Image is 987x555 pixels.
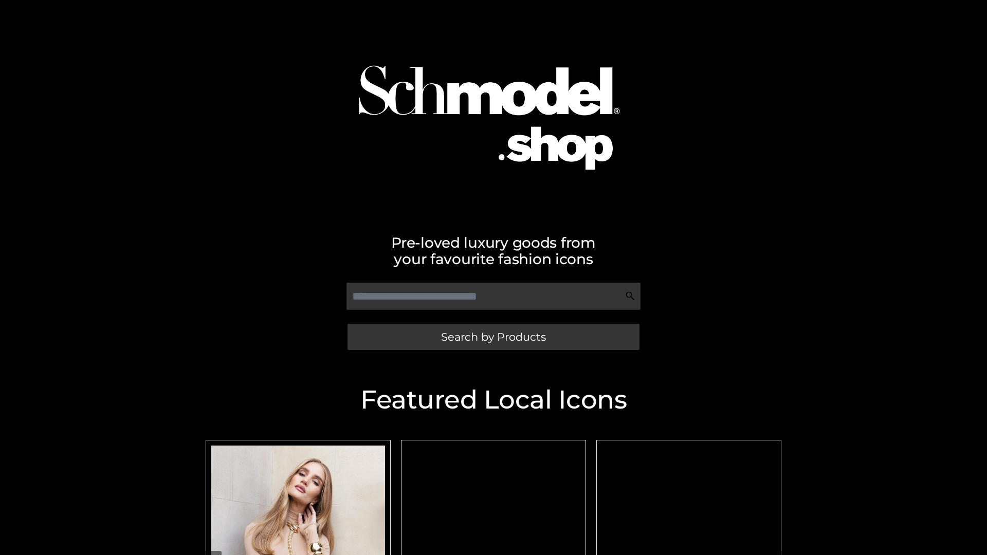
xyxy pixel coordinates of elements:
img: Search Icon [625,291,635,301]
a: Search by Products [348,324,639,350]
h2: Pre-loved luxury goods from your favourite fashion icons [200,234,787,267]
span: Search by Products [441,331,546,342]
h2: Featured Local Icons​ [200,387,787,413]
